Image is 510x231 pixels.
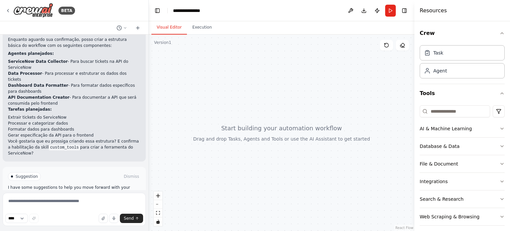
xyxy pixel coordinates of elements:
a: React Flow attribution [395,226,413,230]
button: Improve this prompt [29,214,39,223]
li: - Para buscar tickets na API do ServiceNow [8,58,140,70]
div: Tools [420,103,505,231]
button: Search & Research [420,190,505,208]
button: Upload files [99,214,108,223]
button: Switch to previous chat [114,24,130,32]
strong: Data Processor [8,71,42,76]
button: fit view [154,209,162,217]
div: Agent [433,67,447,74]
button: Integrations [420,173,505,190]
button: Dismiss [123,173,140,180]
strong: API Documentation Creator [8,95,69,100]
button: toggle interactivity [154,217,162,226]
button: AI & Machine Learning [420,120,505,137]
button: zoom in [154,191,162,200]
li: Gerar especificação da API para o frontend [8,132,140,138]
div: Search & Research [420,196,464,202]
div: Task [433,50,443,56]
nav: breadcrumb [173,7,206,14]
div: Database & Data [420,143,460,150]
div: Integrations [420,178,448,185]
button: Crew [420,24,505,43]
li: - Para documentar a API que será consumida pelo frontend [8,94,140,106]
button: File & Document [420,155,505,173]
strong: Dashboard Data Formatter [8,83,68,88]
button: Send [120,214,143,223]
div: Version 1 [154,40,171,45]
p: Enquanto aguardo sua confirmação, posso criar a estrutura básica do workflow com os seguintes com... [8,37,140,49]
strong: ServiceNow Data Collector [8,59,68,64]
code: custom_tools [49,145,80,151]
li: - Para formatar dados específicos para dashboards [8,82,140,94]
p: Você gostaria que eu prossiga criando essa estrutura? E confirma a habilitação da skill para cria... [8,138,140,156]
div: AI & Machine Learning [420,125,472,132]
strong: Tarefas planejadas: [8,107,52,112]
span: Suggestion [16,174,38,179]
button: Execution [187,21,217,35]
button: Visual Editor [151,21,187,35]
li: Processar e categorizar dados [8,120,140,126]
button: Web Scraping & Browsing [420,208,505,225]
div: BETA [58,7,75,15]
div: File & Document [420,161,458,167]
img: Logo [13,3,53,18]
strong: Agentes planejados: [8,51,54,56]
div: React Flow controls [154,191,162,226]
button: zoom out [154,200,162,209]
button: Hide right sidebar [400,6,409,15]
button: Click to speak your automation idea [109,214,119,223]
button: Tools [420,84,505,103]
p: I have some suggestions to help you move forward with your automation. [8,185,140,195]
button: Start a new chat [132,24,143,32]
li: Extrair tickets do ServiceNow [8,114,140,120]
li: - Para processar e estruturar os dados dos tickets [8,70,140,82]
div: Web Scraping & Browsing [420,213,479,220]
li: Formatar dados para dashboards [8,126,140,132]
span: Send [124,216,134,221]
h4: Resources [420,7,447,15]
button: Hide left sidebar [153,6,162,15]
div: Crew [420,43,505,84]
button: Database & Data [420,138,505,155]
